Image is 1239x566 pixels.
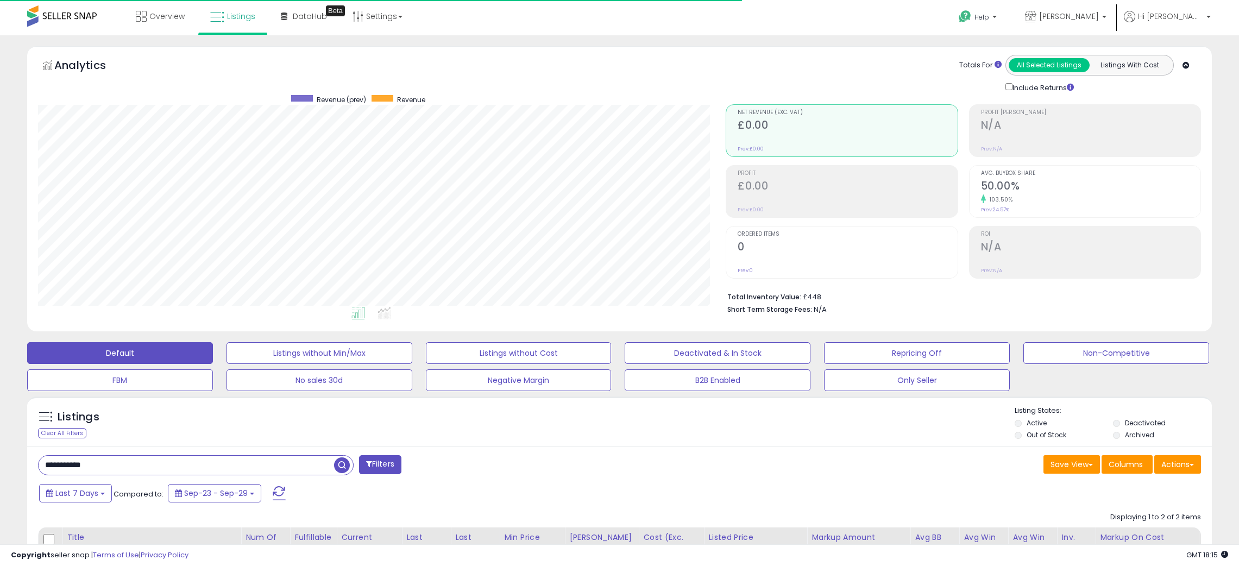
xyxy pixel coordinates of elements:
button: Sep-23 - Sep-29 [168,484,261,502]
div: Include Returns [997,81,1087,93]
span: Ordered Items [738,231,957,237]
div: Listed Price [708,532,802,543]
small: Prev: 24.57% [981,206,1009,213]
button: All Selected Listings [1009,58,1090,72]
div: Num of Comp. [246,532,285,555]
span: Profit [PERSON_NAME] [981,110,1200,116]
button: B2B Enabled [625,369,810,391]
h5: Analytics [54,58,127,76]
a: Hi [PERSON_NAME] [1124,11,1211,35]
div: Cost (Exc. VAT) [643,532,699,555]
div: Displaying 1 to 2 of 2 items [1110,512,1201,523]
li: £448 [727,290,1193,303]
button: Listings without Cost [426,342,612,364]
small: Prev: £0.00 [738,146,764,152]
h2: £0.00 [738,119,957,134]
div: Inv. value [1061,532,1091,555]
a: Help [950,2,1008,35]
label: Deactivated [1125,418,1166,427]
button: Negative Margin [426,369,612,391]
span: Net Revenue (Exc. VAT) [738,110,957,116]
button: Filters [359,455,401,474]
h2: 50.00% [981,180,1200,194]
div: Avg BB Share [915,532,954,555]
small: Prev: N/A [981,267,1002,274]
h2: N/A [981,241,1200,255]
button: Last 7 Days [39,484,112,502]
span: N/A [814,304,827,315]
button: FBM [27,369,213,391]
button: No sales 30d [227,369,412,391]
button: Only Seller [824,369,1010,391]
div: Markup on Cost [1100,532,1194,543]
a: Terms of Use [93,550,139,560]
div: Clear All Filters [38,428,86,438]
a: Privacy Policy [141,550,188,560]
span: Revenue [397,95,425,104]
span: Profit [738,171,957,177]
button: Listings without Min/Max [227,342,412,364]
h2: N/A [981,119,1200,134]
span: Help [974,12,989,22]
span: Avg. Buybox Share [981,171,1200,177]
p: Listing States: [1015,406,1212,416]
button: Actions [1154,455,1201,474]
b: Short Term Storage Fees: [727,305,812,314]
span: ROI [981,231,1200,237]
label: Out of Stock [1027,430,1066,439]
div: Title [67,532,236,543]
div: Last Purchase Price [406,532,446,566]
div: Totals For [959,60,1002,71]
span: DataHub [293,11,327,22]
span: [PERSON_NAME] [1039,11,1099,22]
div: Markup Amount [812,532,905,543]
strong: Copyright [11,550,51,560]
button: Save View [1043,455,1100,474]
span: 2025-10-7 18:15 GMT [1186,550,1228,560]
label: Active [1027,418,1047,427]
small: Prev: N/A [981,146,1002,152]
h2: £0.00 [738,180,957,194]
b: Total Inventory Value: [727,292,801,301]
span: Columns [1109,459,1143,470]
div: Avg Win Price 24h. [964,532,1003,566]
div: seller snap | | [11,550,188,561]
span: Compared to: [114,489,163,499]
div: Tooltip anchor [326,5,345,16]
span: Sep-23 - Sep-29 [184,488,248,499]
button: Listings With Cost [1089,58,1170,72]
button: Default [27,342,213,364]
button: Deactivated & In Stock [625,342,810,364]
div: [PERSON_NAME] [569,532,634,543]
button: Non-Competitive [1023,342,1209,364]
span: Overview [149,11,185,22]
small: Prev: 0 [738,267,753,274]
div: Fulfillable Quantity [294,532,332,555]
i: Get Help [958,10,972,23]
button: Repricing Off [824,342,1010,364]
div: Min Price [504,532,560,543]
span: Listings [227,11,255,22]
small: Prev: £0.00 [738,206,764,213]
span: Last 7 Days [55,488,98,499]
h2: 0 [738,241,957,255]
div: Avg Win Price [1012,532,1052,555]
label: Archived [1125,430,1154,439]
span: Revenue (prev) [317,95,366,104]
small: 103.50% [986,196,1013,204]
span: Hi [PERSON_NAME] [1138,11,1203,22]
div: Current Buybox Price [341,532,397,555]
button: Columns [1102,455,1153,474]
h5: Listings [58,410,99,425]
